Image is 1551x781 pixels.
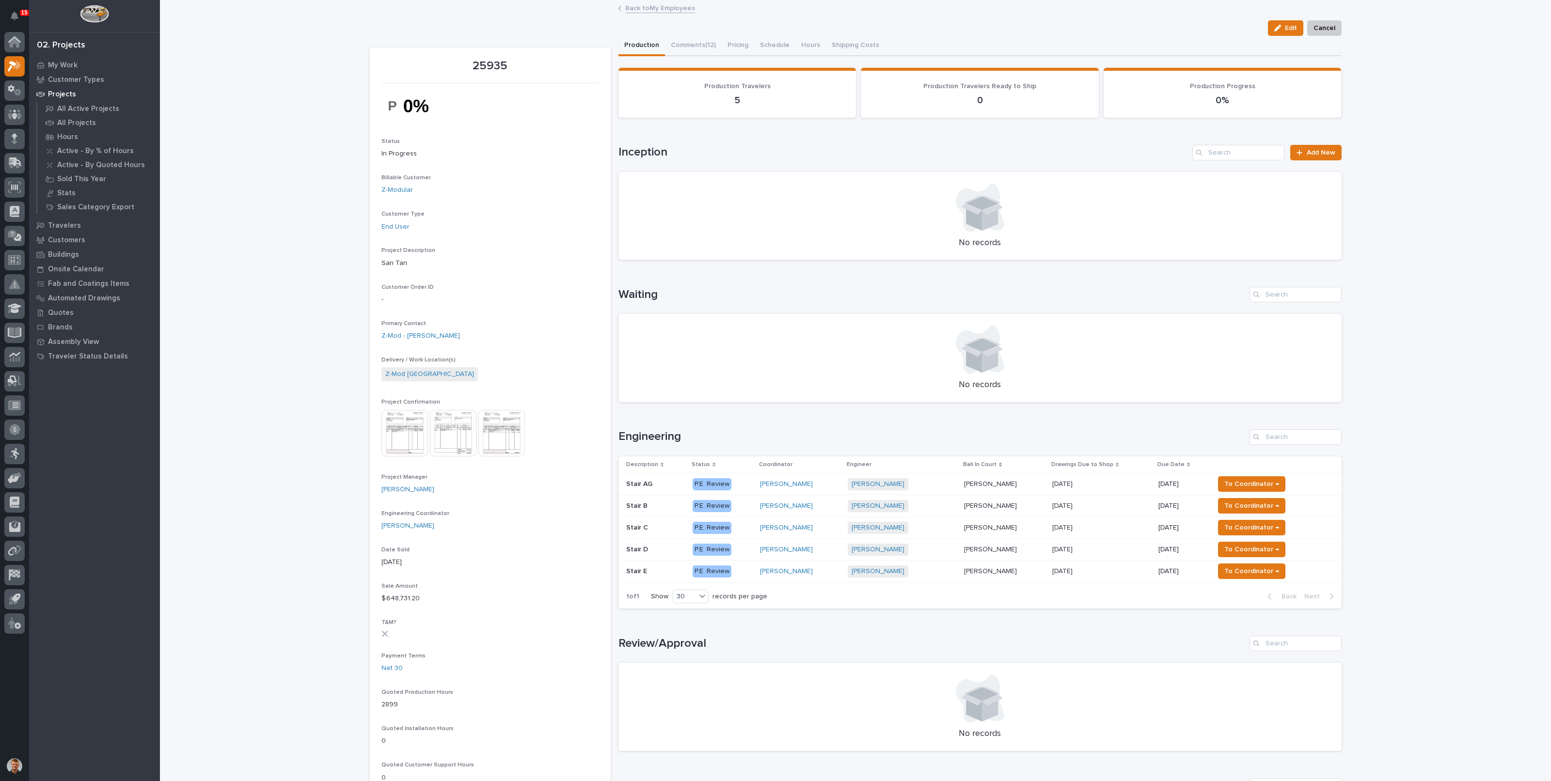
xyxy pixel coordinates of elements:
[651,593,668,601] p: Show
[1224,478,1279,490] span: To Coordinator →
[29,87,160,101] a: Projects
[618,145,1189,159] h1: Inception
[1250,287,1342,302] div: Search
[852,546,904,554] a: [PERSON_NAME]
[80,5,109,23] img: Workspace Logo
[1218,563,1285,579] button: To Coordinator →
[37,186,160,200] a: Stats
[29,262,160,276] a: Onsite Calendar
[1290,145,1341,160] a: Add New
[722,36,754,56] button: Pricing
[381,547,410,553] span: Date Sold
[1218,520,1285,535] button: To Coordinator →
[381,59,599,73] p: 25935
[57,175,106,184] p: Sold This Year
[692,459,710,470] p: Status
[381,511,449,516] span: Engineering Coordinator
[1224,565,1279,577] span: To Coordinator →
[57,119,96,127] p: All Projects
[381,726,454,732] span: Quoted Installation Hours
[1051,459,1113,470] p: Drawings Due to Shop
[57,161,145,170] p: Active - By Quoted Hours
[759,459,792,470] p: Coordinator
[630,94,845,106] p: 5
[630,238,1330,249] p: No records
[964,522,1019,532] p: [PERSON_NAME]
[4,6,25,26] button: Notifications
[381,484,434,495] a: [PERSON_NAME]
[29,276,160,291] a: Fab and Coatings Items
[704,83,771,90] span: Production Travelers
[626,459,658,470] p: Description
[48,76,104,84] p: Customer Types
[626,522,650,532] p: Stair C
[381,700,599,710] p: 2899
[618,561,1342,582] tr: Stair EStair E P.E. Review[PERSON_NAME] [PERSON_NAME] [PERSON_NAME][PERSON_NAME] [DATE][DATE] [DA...
[963,459,997,470] p: Ball In Court
[29,58,160,72] a: My Work
[48,236,85,245] p: Customers
[1250,636,1342,651] div: Search
[852,502,904,510] a: [PERSON_NAME]
[673,592,696,602] div: 30
[964,500,1019,510] p: [PERSON_NAME]
[1307,149,1335,156] span: Add New
[29,320,160,334] a: Brands
[1268,20,1303,36] button: Edit
[48,352,128,361] p: Traveler Status Details
[29,305,160,320] a: Quotes
[381,321,426,327] span: Primary Contact
[48,309,74,317] p: Quotes
[48,61,78,70] p: My Work
[1157,459,1185,470] p: Due Date
[1218,498,1285,514] button: To Coordinator →
[1115,94,1330,106] p: 0%
[381,521,434,531] a: [PERSON_NAME]
[381,139,400,144] span: Status
[618,585,647,609] p: 1 of 1
[1052,544,1075,554] p: [DATE]
[1224,522,1279,533] span: To Coordinator →
[626,478,654,488] p: Stair AG
[852,567,904,576] a: [PERSON_NAME]
[381,331,460,341] a: Z-Mod - [PERSON_NAME]
[1304,592,1326,601] span: Next
[626,544,650,554] p: Stair D
[1285,24,1297,32] span: Edit
[618,495,1342,517] tr: Stair BStair B P.E. Review[PERSON_NAME] [PERSON_NAME] [PERSON_NAME][PERSON_NAME] [DATE][DATE] [DA...
[1158,502,1206,510] p: [DATE]
[1218,542,1285,557] button: To Coordinator →
[381,211,425,217] span: Customer Type
[1052,478,1075,488] p: [DATE]
[381,258,599,268] p: San Tan
[29,247,160,262] a: Buildings
[1192,145,1284,160] input: Search
[964,478,1019,488] p: [PERSON_NAME]
[29,233,160,247] a: Customers
[760,480,813,488] a: [PERSON_NAME]
[37,144,160,157] a: Active - By % of Hours
[48,294,120,303] p: Automated Drawings
[37,172,160,186] a: Sold This Year
[754,36,795,56] button: Schedule
[795,36,826,56] button: Hours
[381,284,434,290] span: Customer Order ID
[1158,567,1206,576] p: [DATE]
[381,557,599,567] p: [DATE]
[760,524,813,532] a: [PERSON_NAME]
[693,522,731,534] div: P.E. Review
[1250,429,1342,445] div: Search
[618,288,1246,302] h1: Waiting
[381,357,456,363] span: Delivery / Work Location(s)
[48,265,104,274] p: Onsite Calendar
[1276,592,1297,601] span: Back
[1158,480,1206,488] p: [DATE]
[37,40,85,51] div: 02. Projects
[381,474,427,480] span: Project Manager
[1190,83,1255,90] span: Production Progress
[57,189,76,198] p: Stats
[760,546,813,554] a: [PERSON_NAME]
[1158,546,1206,554] p: [DATE]
[1260,592,1300,601] button: Back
